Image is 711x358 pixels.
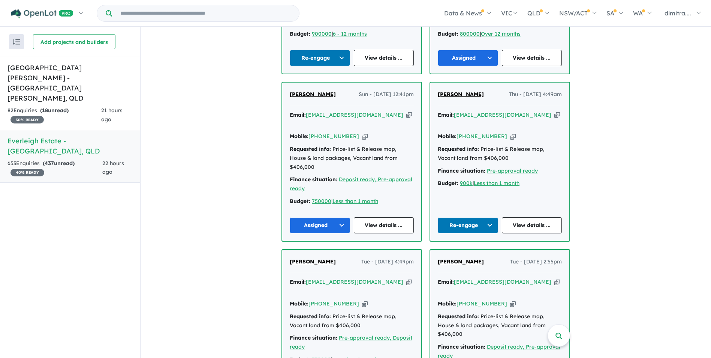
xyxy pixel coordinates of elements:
img: Openlot PRO Logo White [11,9,73,18]
a: Over 12 months [481,30,521,37]
button: Re-engage [438,217,498,233]
button: Add projects and builders [33,34,115,49]
a: View details ... [502,50,562,66]
a: [PHONE_NUMBER] [308,133,359,140]
a: [PHONE_NUMBER] [457,300,507,307]
span: Thu - [DATE] 4:49am [509,90,562,99]
a: Pre-approval ready, Deposit ready [290,334,412,350]
a: View details ... [502,217,562,233]
div: Price-list & Release map, Vacant land from $406,000 [438,145,562,163]
a: 900k [460,180,473,187]
strong: Email: [290,111,306,118]
strong: Email: [290,278,306,285]
span: Tue - [DATE] 2:55pm [510,257,562,266]
a: [EMAIL_ADDRESS][DOMAIN_NAME] [454,111,551,118]
a: [EMAIL_ADDRESS][DOMAIN_NAME] [306,278,403,285]
a: 750000 [312,198,331,205]
strong: ( unread) [40,107,69,114]
strong: Finance situation: [438,343,485,350]
button: Copy [362,132,368,140]
button: Re-engage [290,50,350,66]
a: Pre-approval ready [487,167,538,174]
span: 30 % READY [10,116,44,123]
strong: Requested info: [438,313,479,320]
strong: Mobile: [438,300,457,307]
a: 6 - 12 months [333,30,367,37]
strong: Email: [438,278,454,285]
a: View details ... [354,217,414,233]
a: Less than 1 month [474,180,519,187]
div: Price-list & Release map, Vacant land from $406,000 [290,312,414,330]
strong: Budget: [290,198,310,205]
button: Copy [406,278,412,286]
div: Price-list & Release map, House & land packages, Vacant land from $406,000 [438,312,562,339]
strong: Finance situation: [438,167,485,174]
a: [PERSON_NAME] [438,257,484,266]
button: Copy [406,111,412,119]
div: | [438,30,562,39]
button: Copy [510,300,516,308]
strong: Budget: [438,30,458,37]
strong: Mobile: [290,133,308,140]
strong: Requested info: [438,146,479,152]
button: Copy [554,111,560,119]
div: | [290,197,414,206]
span: 437 [45,160,54,167]
a: 800000 [460,30,480,37]
strong: Budget: [438,180,458,187]
div: 653 Enquir ies [7,159,102,177]
a: [EMAIL_ADDRESS][DOMAIN_NAME] [454,278,551,285]
a: View details ... [354,50,414,66]
span: Tue - [DATE] 4:49pm [361,257,414,266]
span: [PERSON_NAME] [290,91,336,98]
button: Copy [554,278,560,286]
strong: ( unread) [43,160,75,167]
span: [PERSON_NAME] [290,258,336,265]
input: Try estate name, suburb, builder or developer [114,5,298,21]
strong: Budget: [290,30,310,37]
a: Less than 1 month [332,198,378,205]
span: Sun - [DATE] 12:41pm [359,90,414,99]
strong: Finance situation: [290,176,337,183]
a: [PHONE_NUMBER] [457,133,507,140]
button: Assigned [290,217,350,233]
div: Price-list & Release map, House & land packages, Vacant land from $406,000 [290,145,414,171]
div: | [438,179,562,188]
span: 18 [42,107,48,114]
span: dimitra.... [665,9,691,17]
a: [PHONE_NUMBER] [308,300,359,307]
a: [EMAIL_ADDRESS][DOMAIN_NAME] [306,111,403,118]
button: Copy [510,132,516,140]
a: [PERSON_NAME] [290,257,336,266]
strong: Email: [438,111,454,118]
a: Deposit ready, Pre-approval ready [290,176,412,192]
span: 40 % READY [10,169,44,176]
span: [PERSON_NAME] [438,91,484,98]
strong: Finance situation: [290,334,337,341]
img: sort.svg [13,39,20,45]
a: 900000 [312,30,332,37]
button: Assigned [438,50,498,66]
a: [PERSON_NAME] [438,90,484,99]
a: [PERSON_NAME] [290,90,336,99]
strong: Requested info: [290,313,331,320]
h5: [GEOGRAPHIC_DATA][PERSON_NAME] - [GEOGRAPHIC_DATA][PERSON_NAME] , QLD [7,63,133,103]
strong: Mobile: [290,300,308,307]
h5: Everleigh Estate - [GEOGRAPHIC_DATA] , QLD [7,136,133,156]
span: [PERSON_NAME] [438,258,484,265]
span: 21 hours ago [101,107,123,123]
strong: Requested info: [290,146,331,152]
button: Copy [362,300,368,308]
div: | [290,30,414,39]
span: 22 hours ago [102,160,124,176]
